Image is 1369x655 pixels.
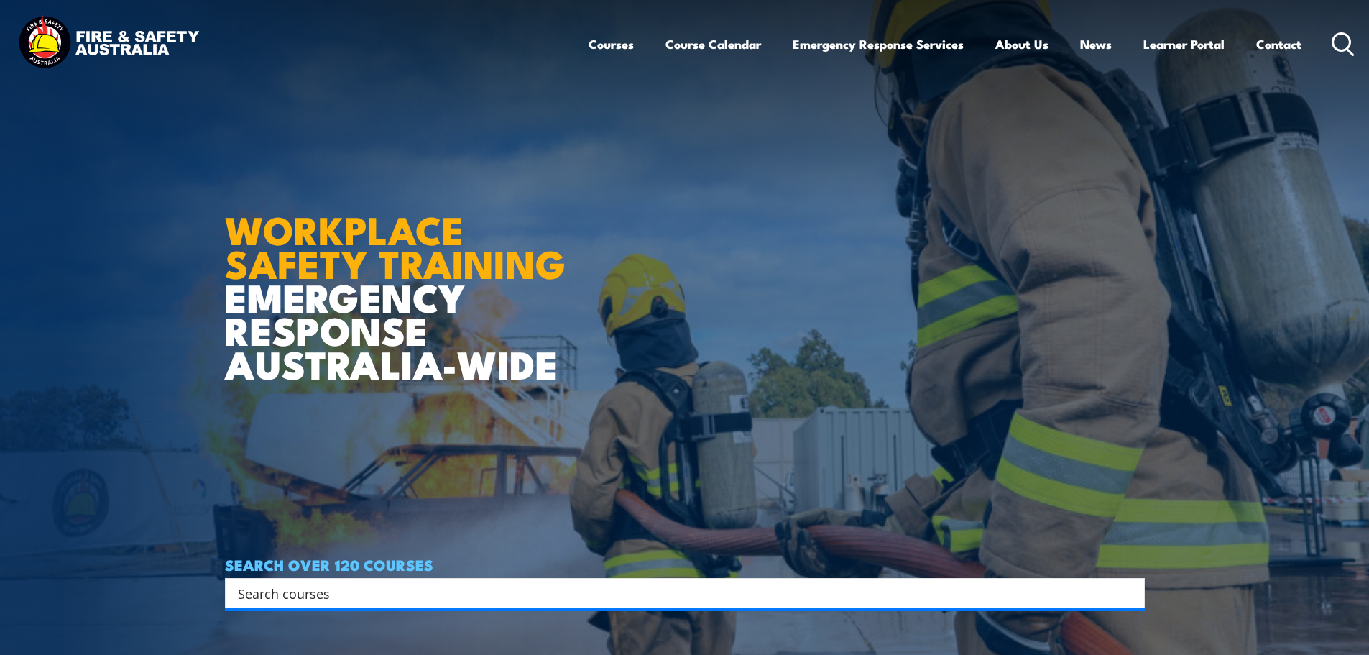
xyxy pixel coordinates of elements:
[995,25,1048,63] a: About Us
[793,25,964,63] a: Emergency Response Services
[665,25,761,63] a: Course Calendar
[1120,583,1140,603] button: Search magnifier button
[1080,25,1112,63] a: News
[225,176,576,380] h1: EMERGENCY RESPONSE AUSTRALIA-WIDE
[225,198,566,292] strong: WORKPLACE SAFETY TRAINING
[225,556,1145,572] h4: SEARCH OVER 120 COURSES
[589,25,634,63] a: Courses
[238,582,1113,604] input: Search input
[1256,25,1301,63] a: Contact
[1143,25,1225,63] a: Learner Portal
[241,583,1116,603] form: Search form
